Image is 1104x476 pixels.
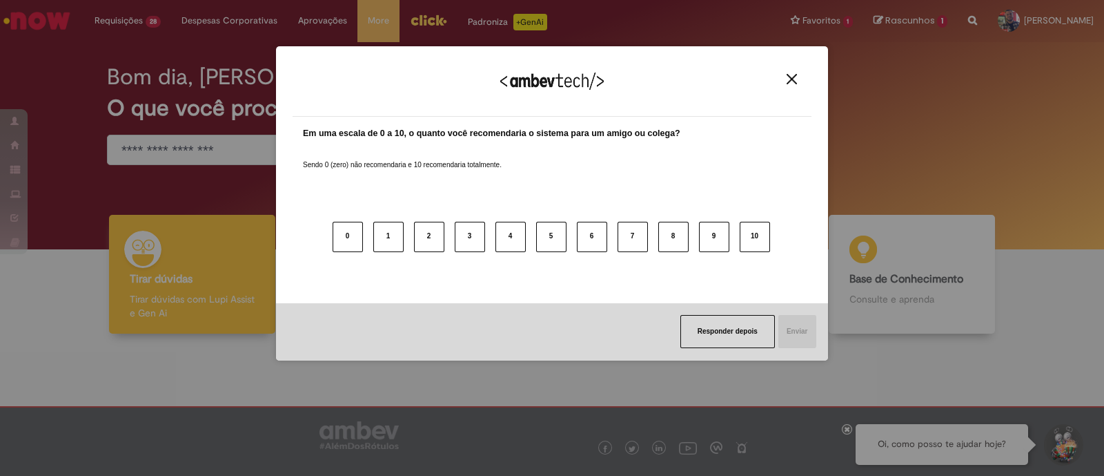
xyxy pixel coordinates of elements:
label: Sendo 0 (zero) não recomendaria e 10 recomendaria totalmente. [303,144,502,170]
button: 9 [699,222,729,252]
button: 0 [333,222,363,252]
label: Em uma escala de 0 a 10, o quanto você recomendaria o sistema para um amigo ou colega? [303,127,680,140]
img: Logo Ambevtech [500,73,604,90]
button: Responder depois [680,315,775,348]
button: 10 [740,222,770,252]
button: 2 [414,222,444,252]
button: 8 [658,222,689,252]
button: 3 [455,222,485,252]
button: Close [782,73,801,85]
img: Close [787,74,797,84]
button: 6 [577,222,607,252]
button: 1 [373,222,404,252]
button: 7 [618,222,648,252]
button: 4 [495,222,526,252]
button: 5 [536,222,566,252]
